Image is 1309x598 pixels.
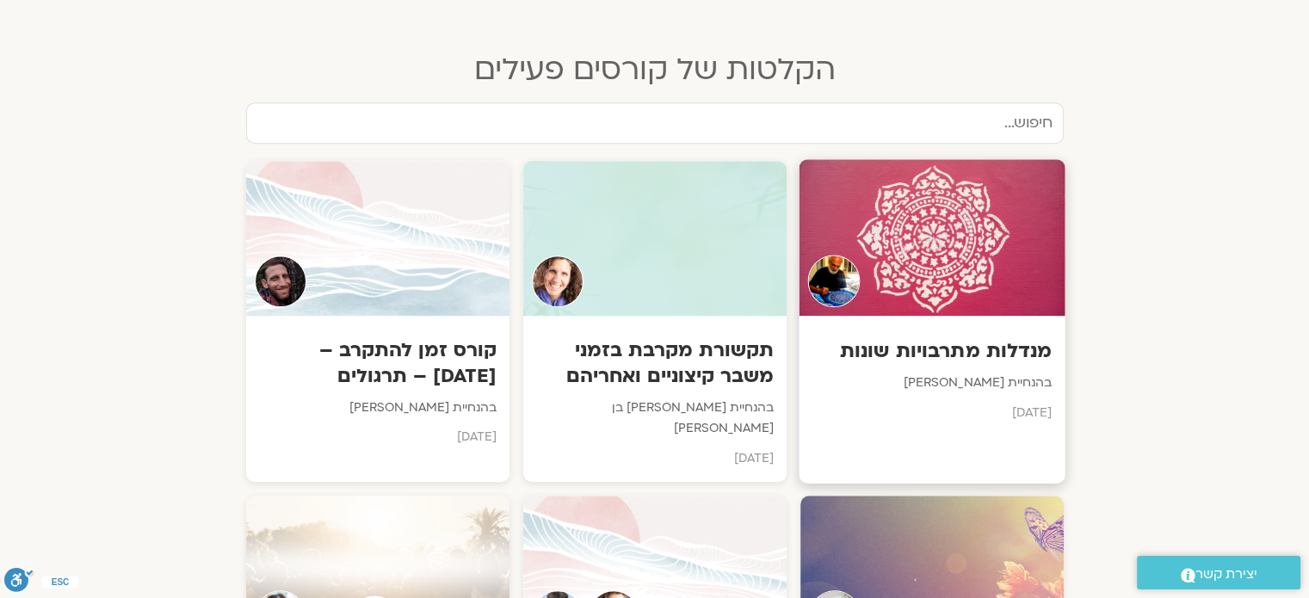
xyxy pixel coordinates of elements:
[812,337,1052,364] h3: מנדלות מתרבויות שונות
[523,161,787,482] a: Teacherתקשורת מקרבת בזמני משבר קיצוניים ואחריהםבהנחיית [PERSON_NAME] בן [PERSON_NAME][DATE]
[259,427,497,447] p: [DATE]
[246,161,509,482] a: Teacherקורס זמן להתקרב – [DATE] – תרגוליםבהנחיית [PERSON_NAME][DATE]
[536,337,774,389] h3: תקשורת מקרבת בזמני משבר קיצוניים ואחריהם
[1137,556,1300,589] a: יצירת קשר
[536,448,774,469] p: [DATE]
[233,52,1077,87] h2: הקלטות של קורסים פעילים
[812,372,1052,393] p: בהנחיית [PERSON_NAME]
[536,398,774,440] p: בהנחיית [PERSON_NAME] בן [PERSON_NAME]
[812,402,1052,423] p: [DATE]
[259,337,497,389] h3: קורס זמן להתקרב – [DATE] – תרגולים
[800,161,1064,482] a: Teacherמנדלות מתרבויות שונותבהנחיית [PERSON_NAME][DATE]
[807,255,860,307] img: Teacher
[255,256,306,307] img: Teacher
[259,398,497,418] p: בהנחיית [PERSON_NAME]
[1195,563,1257,586] span: יצירת קשר
[532,256,583,307] img: Teacher
[246,102,1064,144] input: חיפוש...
